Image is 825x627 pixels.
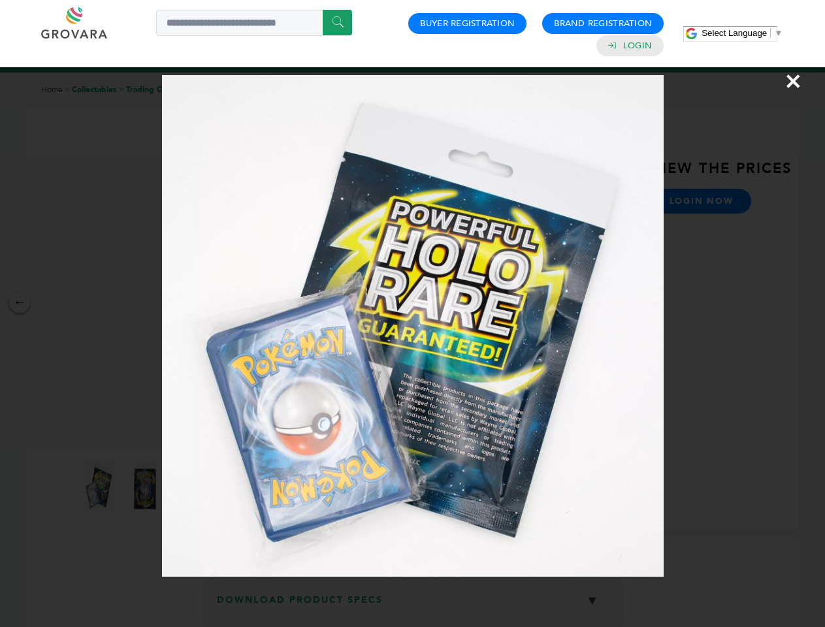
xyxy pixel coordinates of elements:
[554,18,652,29] a: Brand Registration
[785,63,802,99] span: ×
[156,10,352,36] input: Search a product or brand...
[702,28,767,38] span: Select Language
[774,28,783,38] span: ▼
[162,75,664,577] img: Image Preview
[770,28,771,38] span: ​
[702,28,783,38] a: Select Language​
[623,40,652,52] a: Login
[420,18,515,29] a: Buyer Registration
